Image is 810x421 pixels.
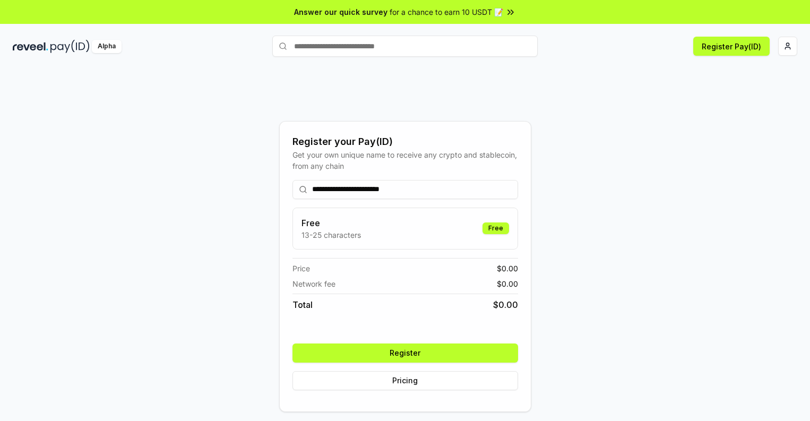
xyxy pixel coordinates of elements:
[292,134,518,149] div: Register your Pay(ID)
[301,229,361,240] p: 13-25 characters
[497,263,518,274] span: $ 0.00
[497,278,518,289] span: $ 0.00
[292,263,310,274] span: Price
[50,40,90,53] img: pay_id
[294,6,387,18] span: Answer our quick survey
[292,278,335,289] span: Network fee
[390,6,503,18] span: for a chance to earn 10 USDT 📝
[13,40,48,53] img: reveel_dark
[292,371,518,390] button: Pricing
[292,149,518,171] div: Get your own unique name to receive any crypto and stablecoin, from any chain
[493,298,518,311] span: $ 0.00
[292,298,313,311] span: Total
[92,40,122,53] div: Alpha
[292,343,518,363] button: Register
[693,37,770,56] button: Register Pay(ID)
[482,222,509,234] div: Free
[301,217,361,229] h3: Free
